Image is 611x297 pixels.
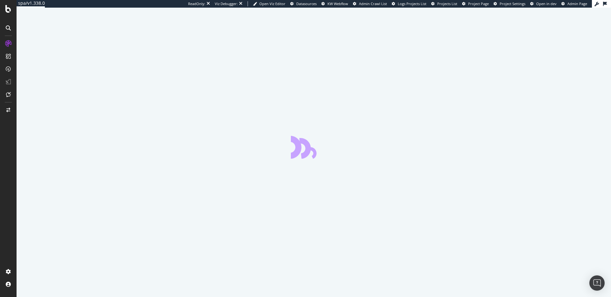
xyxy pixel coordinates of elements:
span: Open Viz Editor [259,1,285,6]
a: Open in dev [530,1,557,6]
div: animation [291,136,337,159]
span: Open in dev [536,1,557,6]
span: Project Page [468,1,489,6]
a: Admin Page [561,1,587,6]
span: Logs Projects List [398,1,426,6]
a: Projects List [431,1,457,6]
a: Datasources [290,1,317,6]
span: Admin Page [567,1,587,6]
a: Logs Projects List [392,1,426,6]
div: Open Intercom Messenger [589,275,605,291]
a: KW Webflow [321,1,348,6]
span: Datasources [296,1,317,6]
a: Admin Crawl List [353,1,387,6]
span: Projects List [437,1,457,6]
a: Open Viz Editor [253,1,285,6]
span: KW Webflow [327,1,348,6]
a: Project Settings [494,1,525,6]
span: Project Settings [500,1,525,6]
span: Admin Crawl List [359,1,387,6]
a: Project Page [462,1,489,6]
div: ReadOnly: [188,1,205,6]
div: Viz Debugger: [215,1,238,6]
